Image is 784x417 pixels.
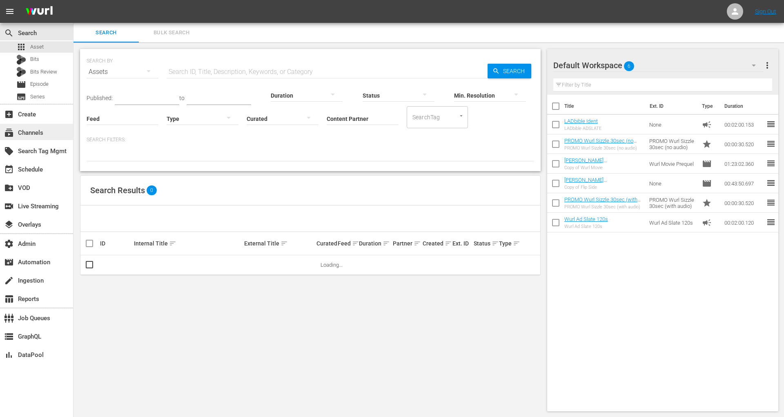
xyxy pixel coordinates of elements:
td: 00:02:00.153 [721,115,766,134]
span: reorder [766,119,776,129]
span: Search [4,28,14,38]
td: PROMO Wurl Sizzle 30sec (no audio) [646,134,699,154]
p: Search Filters: [87,136,534,143]
span: Live Streaming [4,201,14,211]
div: Copy of Wurl Movie [564,165,643,170]
div: Created [423,239,450,248]
a: [PERSON_NAME][MEDICAL_DATA] [PERSON_NAME] Movie [564,157,619,176]
td: PROMO Wurl Sizzle 30sec (with audio) [646,193,699,213]
td: 00:00:30.520 [721,193,766,213]
th: Duration [719,95,768,118]
span: Bits Review [30,68,57,76]
span: GraphQL [4,332,14,341]
span: Series [30,93,45,101]
span: Promo [702,139,712,149]
a: [PERSON_NAME][MEDICAL_DATA] A [US_STATE] Minute [564,177,636,195]
div: Bits Review [16,67,26,77]
td: 01:23:02.360 [721,154,766,174]
div: PROMO Wurl Sizzle 30sec (with audio) [564,204,643,210]
div: Duration [359,239,390,248]
a: Sign Out [755,8,776,15]
span: Promo [702,198,712,208]
span: Asset [16,42,26,52]
span: Ad [702,120,712,129]
span: 6 [624,58,634,75]
span: sort [414,240,421,247]
span: Episode [702,159,712,169]
td: Wurl Movie Prequel [646,154,699,174]
td: None [646,174,699,193]
div: Type [499,239,514,248]
span: Search [78,28,134,38]
span: reorder [766,217,776,227]
span: 0 [147,185,157,195]
div: Curated [316,240,335,247]
div: Bits [16,55,26,65]
span: sort [445,240,452,247]
a: LADbible Ident [564,118,598,124]
div: PROMO Wurl Sizzle 30sec (no audio) [564,145,643,151]
div: Wurl Ad Slate 120s [564,224,608,229]
span: Schedule [4,165,14,174]
span: VOD [4,183,14,193]
span: sort [383,240,390,247]
span: sort [281,240,288,247]
span: Bulk Search [144,28,199,38]
span: Ad [702,218,712,227]
span: Reports [4,294,14,304]
span: Create [4,109,14,119]
th: Ext. ID [645,95,697,118]
img: ans4CAIJ8jUAAAAAAAAAAAAAAAAAAAAAAAAgQb4GAAAAAAAAAAAAAAAAAAAAAAAAJMjXAAAAAAAAAAAAAAAAAAAAAAAAgAT5G... [20,2,59,21]
div: Feed [338,239,356,248]
a: PROMO Wurl Sizzle 30sec (no audio) [564,138,637,150]
div: Internal Title [134,239,242,248]
span: to [179,95,185,101]
span: Series [16,92,26,102]
td: 00:02:00.120 [721,213,766,232]
span: Admin [4,239,14,249]
div: Copy of Flip Side [564,185,643,190]
div: Default Workspace [553,54,764,77]
th: Title [564,95,645,118]
span: Bits [30,55,39,63]
span: Job Queues [4,313,14,323]
span: Ingestion [4,276,14,285]
span: Overlays [4,220,14,230]
span: Asset [30,43,44,51]
span: more_vert [762,60,772,70]
button: Search [488,64,531,78]
span: sort [352,240,359,247]
th: Type [697,95,719,118]
span: DataPool [4,350,14,360]
span: Episode [16,80,26,89]
td: None [646,115,699,134]
span: Automation [4,257,14,267]
span: Episode [702,178,712,188]
div: Status [474,239,497,248]
span: Published: [87,95,113,101]
span: sort [513,240,520,247]
span: Channels [4,128,14,138]
span: reorder [766,198,776,207]
span: Search Results [90,185,145,195]
span: reorder [766,178,776,188]
span: Search Tag Mgmt [4,146,14,156]
span: Loading... [321,262,343,268]
div: External Title [244,239,314,248]
span: reorder [766,139,776,149]
div: LADbible ADSLATE [564,126,601,131]
div: Partner [393,239,420,248]
div: Assets [87,60,158,83]
span: reorder [766,158,776,168]
div: ID [100,240,131,247]
button: more_vert [762,56,772,75]
span: menu [5,7,15,16]
div: Ext. ID [452,240,471,247]
td: 00:00:30.520 [721,134,766,154]
span: sort [169,240,176,247]
span: Search [500,64,531,78]
a: PROMO Wurl Sizzle 30sec (with audio) [564,196,641,209]
span: Episode [30,80,49,88]
span: sort [492,240,499,247]
td: Wurl Ad Slate 120s [646,213,699,232]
